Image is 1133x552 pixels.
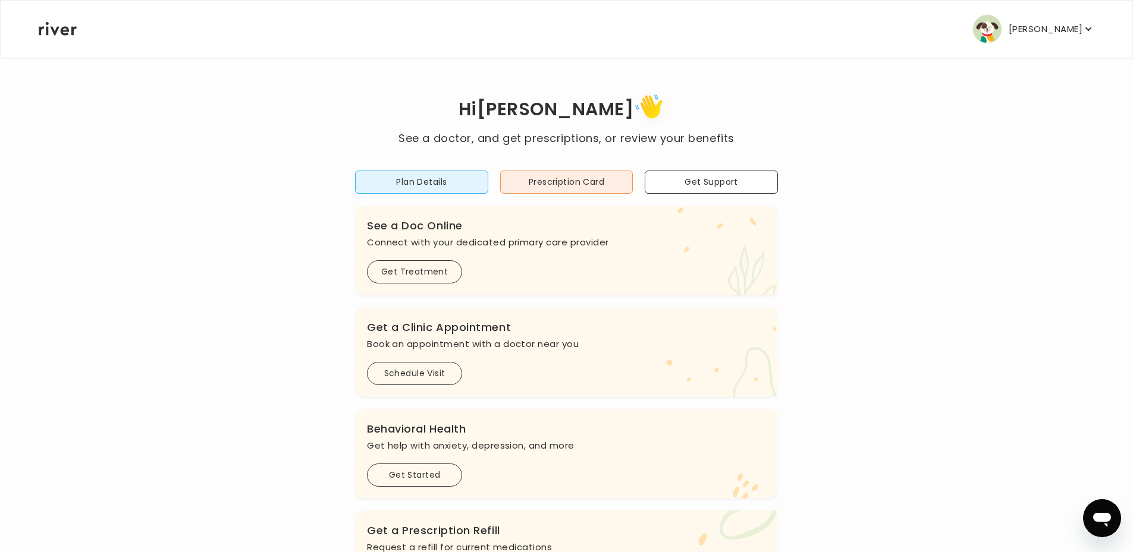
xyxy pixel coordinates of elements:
p: Connect with your dedicated primary care provider [367,234,766,251]
button: user avatar[PERSON_NAME] [973,15,1094,43]
h3: Behavioral Health [367,421,766,437]
p: [PERSON_NAME] [1009,21,1082,37]
h1: Hi [PERSON_NAME] [398,90,734,130]
button: Plan Details [355,171,488,194]
h3: Get a Clinic Appointment [367,319,766,336]
button: Prescription Card [500,171,633,194]
button: Get Support [645,171,778,194]
button: Get Started [367,463,462,487]
button: Schedule Visit [367,362,462,385]
h3: See a Doc Online [367,217,766,234]
img: user avatar [973,15,1002,43]
button: Get Treatment [367,260,462,283]
iframe: Button to launch messaging window [1083,499,1121,537]
p: See a doctor, and get prescriptions, or review your benefits [398,130,734,147]
p: Get help with anxiety, depression, and more [367,437,766,454]
p: Book an appointment with a doctor near you [367,336,766,352]
h3: Get a Prescription Refill [367,522,766,539]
